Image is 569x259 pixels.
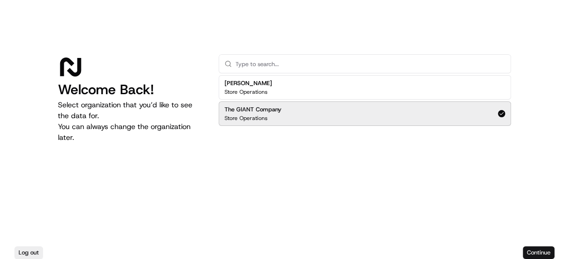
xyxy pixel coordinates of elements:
[225,79,272,87] h2: [PERSON_NAME]
[219,73,511,128] div: Suggestions
[225,115,268,122] p: Store Operations
[58,82,204,98] h1: Welcome Back!
[225,106,282,114] h2: The GIANT Company
[523,246,555,259] button: Continue
[225,88,268,96] p: Store Operations
[235,55,505,73] input: Type to search...
[14,246,43,259] button: Log out
[58,100,204,143] p: Select organization that you’d like to see the data for. You can always change the organization l...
